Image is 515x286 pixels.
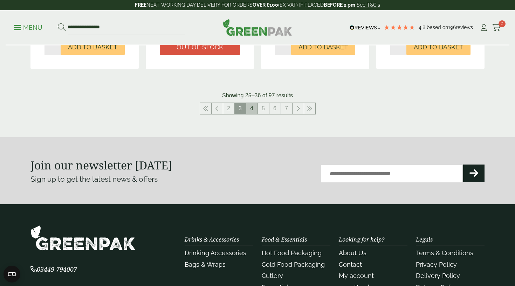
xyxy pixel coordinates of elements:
img: GreenPak Supplies [223,19,292,36]
a: Delivery Policy [416,272,460,279]
a: 7 [281,103,292,114]
span: 03449 794007 [30,265,77,273]
span: Add to Basket [298,43,348,51]
p: Showing 25–36 of 97 results [222,91,293,100]
strong: BEFORE 2 pm [324,2,355,8]
a: 2 [223,103,234,114]
a: Hot Food Packaging [262,249,322,257]
a: Privacy Policy [416,261,457,268]
a: Drinking Accessories [185,249,246,257]
a: Cutlery [262,272,283,279]
strong: Join our newsletter [DATE] [30,158,172,173]
img: GreenPak Supplies [30,225,136,251]
a: My account [339,272,374,279]
i: Cart [492,24,501,31]
span: 0 [499,20,506,27]
a: 5 [258,103,269,114]
a: 0 [492,22,501,33]
a: Out of stock [160,38,240,55]
span: Add to Basket [68,43,117,51]
span: 3 [235,103,246,114]
i: My Account [479,24,488,31]
span: 196 [448,25,456,30]
button: Add to Basket [406,38,471,55]
a: 6 [269,103,281,114]
a: Terms & Conditions [416,249,473,257]
p: Sign up to get the latest news & offers [30,174,235,185]
span: Based on [427,25,448,30]
a: About Us [339,249,366,257]
span: reviews [456,25,473,30]
button: Add to Basket [61,38,125,55]
strong: FREE [135,2,146,8]
a: See T&C's [357,2,380,8]
img: REVIEWS.io [350,25,380,30]
span: 4.8 [419,25,427,30]
a: Cold Food Packaging [262,261,325,268]
p: Menu [14,23,42,32]
a: Contact [339,261,362,268]
button: Add to Basket [291,38,355,55]
strong: OVER £100 [253,2,278,8]
button: Open CMP widget [4,266,20,282]
span: Add to Basket [414,43,463,51]
span: Out of stock [177,43,223,51]
a: Bags & Wraps [185,261,226,268]
a: 4 [246,103,257,114]
div: 4.79 Stars [384,24,415,30]
a: Menu [14,23,42,30]
a: 03449 794007 [30,266,77,273]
